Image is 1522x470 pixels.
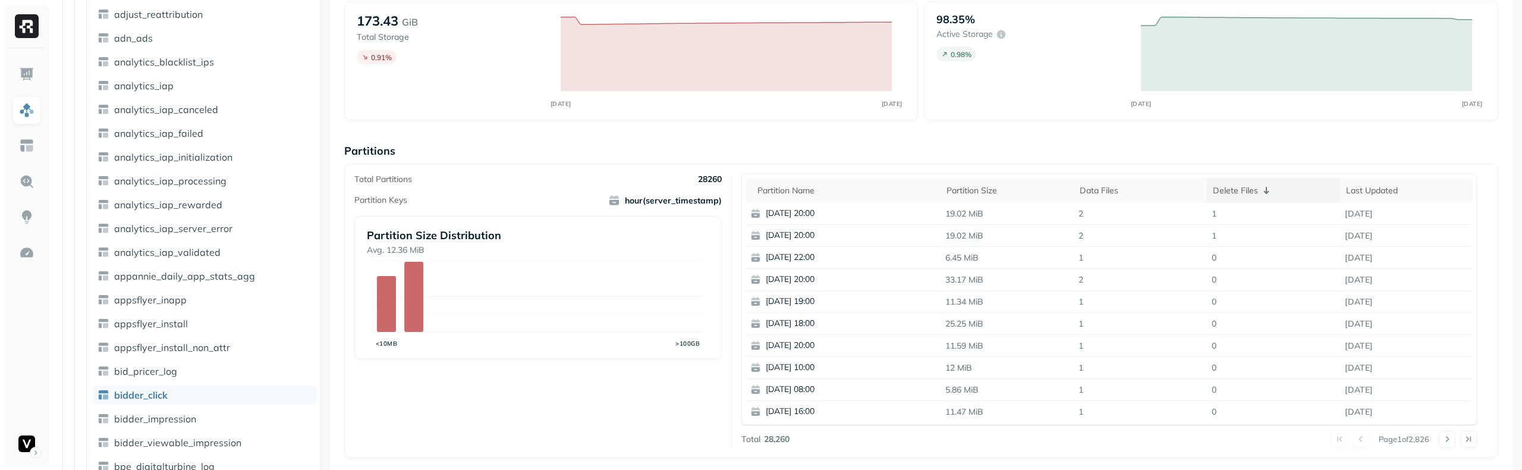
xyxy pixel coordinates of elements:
img: table [98,8,109,20]
p: Aug 1, 2025 [1340,314,1473,334]
button: [DATE] 20:00 [746,203,886,224]
img: table [98,294,109,306]
span: analytics_iap_rewarded [114,199,222,211]
p: Jun 17, 2025 [1340,380,1473,400]
p: 12 MiB [941,358,1074,378]
p: 25.25 MiB [941,314,1074,334]
p: [DATE] 22:00 [766,252,881,264]
p: [DATE] 10:00 [766,362,881,374]
button: [DATE] 22:00 [746,247,886,268]
span: hour(server_timestamp) [608,195,722,206]
a: appsflyer_install_non_attr [93,338,317,357]
div: Delete Files [1213,183,1334,198]
img: table [98,246,109,258]
p: Page 1 of 2,826 [1379,434,1429,444]
p: Sep 5, 2025 [1340,225,1473,246]
a: bidder_click [93,386,317,405]
p: 19.02 MiB [941,203,1074,224]
p: 0.91 % [371,53,392,62]
p: 33.17 MiB [941,270,1074,290]
button: [DATE] 20:00 [746,335,886,356]
span: bid_pricer_log [114,365,177,377]
a: bidder_impression [93,409,317,428]
span: adn_ads [114,32,153,44]
p: 0 [1207,292,1340,312]
a: analytics_blacklist_ips [93,52,317,71]
tspan: >100GB [675,340,700,347]
p: [DATE] 18:00 [766,318,881,330]
a: adjust_reattribution [93,5,317,24]
span: bidder_viewable_impression [114,437,241,449]
img: Assets [19,102,34,118]
p: 1 [1074,292,1207,312]
img: table [98,80,109,92]
a: analytics_iap_canceled [93,100,317,119]
p: Avg. 12.36 MiB [367,245,710,256]
img: table [98,151,109,163]
p: 173.43 [357,12,398,29]
p: [DATE] 20:00 [766,230,881,242]
tspan: [DATE] [1130,100,1151,108]
img: table [98,341,109,353]
p: 11.34 MiB [941,292,1074,312]
img: table [98,32,109,44]
p: 1 [1074,358,1207,378]
span: adjust_reattribution [114,8,203,20]
p: Aug 17, 2025 [1340,247,1473,268]
p: [DATE] 20:00 [766,340,881,352]
img: table [98,389,109,401]
a: analytics_iap_rewarded [93,195,317,214]
span: appsflyer_install [114,318,188,330]
img: Insights [19,209,34,225]
p: 19.02 MiB [941,225,1074,246]
span: analytics_iap_server_error [114,223,232,234]
div: Last updated [1346,185,1467,196]
p: 1 [1074,380,1207,400]
p: 1 [1207,225,1340,246]
p: Aug 17, 2025 [1340,270,1473,290]
button: [DATE] 19:00 [746,291,886,312]
p: 28260 [698,174,722,185]
span: analytics_iap_processing [114,175,227,187]
p: Partition Size Distribution [367,228,710,242]
p: 0 [1207,247,1340,268]
p: 11.59 MiB [941,336,1074,356]
img: Dashboard [19,67,34,82]
p: [DATE] 08:00 [766,384,881,396]
button: [DATE] 10:00 [746,357,886,378]
p: 0 [1207,270,1340,290]
p: Sep 1, 2025 [1340,336,1473,356]
p: 0 [1207,314,1340,334]
span: appsflyer_install_non_attr [114,341,230,353]
img: table [98,104,109,115]
span: bidder_click [114,389,168,401]
p: Total Partitions [354,174,412,185]
tspan: [DATE] [882,100,902,108]
div: Partition size [946,185,1068,196]
button: [DATE] 16:00 [746,401,886,422]
span: analytics_blacklist_ips [114,56,214,68]
span: appannie_daily_app_stats_agg [114,270,255,282]
img: table [98,223,109,234]
img: Optimization [19,245,34,261]
p: 0 [1207,336,1340,356]
button: [DATE] 18:00 [746,313,886,334]
p: 6.45 MiB [941,247,1074,268]
p: Active storage [936,29,993,40]
p: [DATE] 16:00 [766,406,881,418]
img: table [98,413,109,425]
p: 2 [1074,225,1207,246]
a: appannie_daily_app_stats_agg [93,267,317,286]
img: table [98,365,109,377]
span: analytics_iap_initialization [114,151,232,163]
img: table [98,270,109,282]
p: Sep 1, 2025 [1340,402,1473,422]
p: Partitions [344,144,1498,158]
div: Data Files [1080,185,1201,196]
p: Sep 5, 2025 [1340,203,1473,224]
p: 0 [1207,358,1340,378]
a: bid_pricer_log [93,362,317,381]
span: analytics_iap [114,80,174,92]
p: GiB [402,15,418,29]
tspan: <10MB [376,340,398,347]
